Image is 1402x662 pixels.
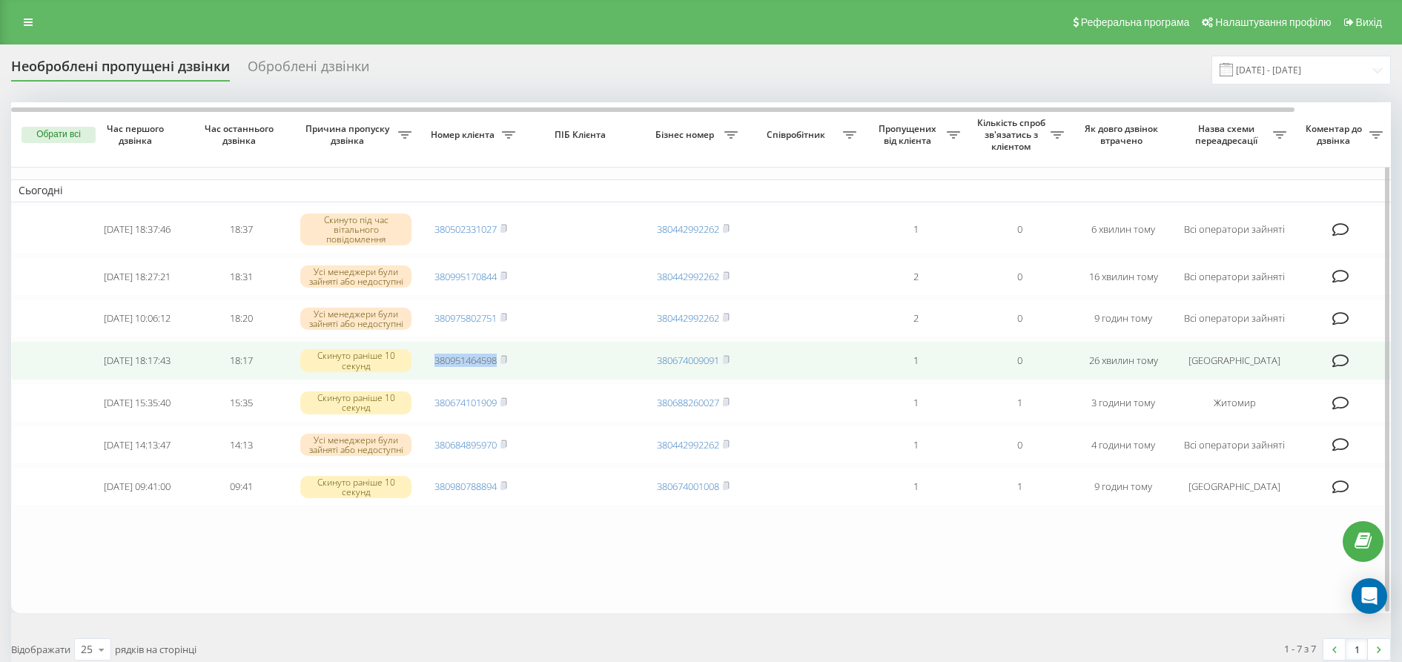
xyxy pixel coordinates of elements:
div: 25 [81,642,93,657]
span: Співробітник [753,129,843,141]
span: Номер клієнта [426,129,502,141]
a: 380502331027 [434,222,497,236]
div: Скинуто під час вітального повідомлення [300,214,411,246]
span: Бізнес номер [649,129,724,141]
span: Причина пропуску дзвінка [300,123,398,146]
span: Пропущених від клієнта [871,123,947,146]
td: 16 хвилин тому [1071,257,1175,297]
span: Як довго дзвінок втрачено [1083,123,1163,146]
a: 380951464598 [434,354,497,367]
td: Всі оператори зайняті [1175,257,1294,297]
a: 380684895970 [434,438,497,451]
td: 2 [864,257,968,297]
td: 0 [968,257,1071,297]
td: 9 годин тому [1071,299,1175,338]
td: 3 години тому [1071,383,1175,423]
span: Кількість спроб зв'язатись з клієнтом [975,117,1051,152]
a: 380442992262 [657,311,719,325]
span: Відображати [11,643,70,656]
td: 0 [968,341,1071,380]
span: Час першого дзвінка [97,123,177,146]
td: Всі оператори зайняті [1175,426,1294,465]
a: 380980788894 [434,480,497,493]
a: 380674009091 [657,354,719,367]
td: 1 [864,467,968,506]
td: [DATE] 18:27:21 [85,257,189,297]
td: 1 [968,467,1071,506]
td: 18:17 [189,341,293,380]
td: 2 [864,299,968,338]
div: Усі менеджери були зайняті або недоступні [300,434,411,456]
span: Назва схеми переадресації [1183,123,1273,146]
a: 380442992262 [657,222,719,236]
a: 380688260027 [657,396,719,409]
div: Open Intercom Messenger [1352,578,1387,614]
td: [DATE] 18:37:46 [85,205,189,254]
td: 6 хвилин тому [1071,205,1175,254]
button: Обрати всі [22,127,96,143]
td: 18:37 [189,205,293,254]
td: Всі оператори зайняті [1175,299,1294,338]
td: 09:41 [189,467,293,506]
td: [DATE] 15:35:40 [85,383,189,423]
div: Необроблені пропущені дзвінки [11,59,230,82]
td: 0 [968,426,1071,465]
div: Усі менеджери були зайняті або недоступні [300,265,411,288]
a: 380442992262 [657,270,719,283]
span: Реферальна програма [1081,16,1190,28]
td: [GEOGRAPHIC_DATA] [1175,467,1294,506]
span: Час останнього дзвінка [201,123,281,146]
a: 380995170844 [434,270,497,283]
td: Житомир [1175,383,1294,423]
td: 9 годин тому [1071,467,1175,506]
td: 1 [968,383,1071,423]
div: Скинуто раніше 10 секунд [300,391,411,414]
td: 15:35 [189,383,293,423]
td: [DATE] 18:17:43 [85,341,189,380]
td: 18:20 [189,299,293,338]
a: 380674101909 [434,396,497,409]
td: 1 [864,341,968,380]
td: 1 [864,383,968,423]
td: 14:13 [189,426,293,465]
div: 1 - 7 з 7 [1284,641,1316,656]
td: [DATE] 10:06:12 [85,299,189,338]
span: Коментар до дзвінка [1301,123,1369,146]
td: 18:31 [189,257,293,297]
span: ПІБ Клієнта [535,129,629,141]
div: Оброблені дзвінки [248,59,369,82]
td: 1 [864,205,968,254]
a: 380975802751 [434,311,497,325]
td: 0 [968,299,1071,338]
a: 1 [1346,639,1368,660]
span: Вихід [1356,16,1382,28]
td: [GEOGRAPHIC_DATA] [1175,341,1294,380]
td: 1 [864,426,968,465]
td: 26 хвилин тому [1071,341,1175,380]
div: Усі менеджери були зайняті або недоступні [300,308,411,330]
span: Налаштування профілю [1215,16,1331,28]
div: Скинуто раніше 10 секунд [300,476,411,498]
span: рядків на сторінці [115,643,196,656]
a: 380674001008 [657,480,719,493]
td: 4 години тому [1071,426,1175,465]
td: 0 [968,205,1071,254]
td: Всі оператори зайняті [1175,205,1294,254]
a: 380442992262 [657,438,719,451]
td: [DATE] 14:13:47 [85,426,189,465]
div: Скинуто раніше 10 секунд [300,349,411,371]
td: [DATE] 09:41:00 [85,467,189,506]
